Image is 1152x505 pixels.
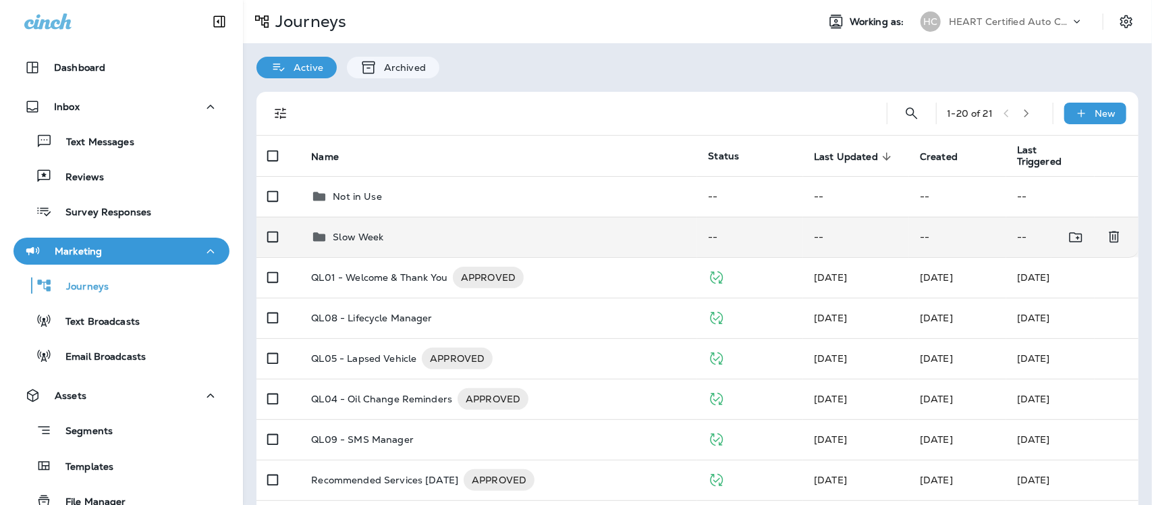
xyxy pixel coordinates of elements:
[920,312,953,324] span: Frank Carreno
[920,474,953,486] span: J-P Scoville
[13,271,229,300] button: Journeys
[200,8,238,35] button: Collapse Sidebar
[708,311,725,323] span: Published
[54,101,80,112] p: Inbox
[920,151,975,163] span: Created
[458,392,528,406] span: APPROVED
[814,151,896,163] span: Last Updated
[814,433,847,446] span: Frank Carreno
[814,271,847,284] span: Developer Integrations
[377,62,426,73] p: Archived
[52,461,113,474] p: Templates
[453,271,524,284] span: APPROVED
[333,191,381,202] p: Not in Use
[948,108,993,119] div: 1 - 20 of 21
[311,434,414,445] p: QL09 - SMS Manager
[55,246,102,257] p: Marketing
[311,151,356,163] span: Name
[920,433,953,446] span: Frank Carreno
[1006,217,1095,257] td: --
[52,316,140,329] p: Text Broadcasts
[311,388,452,410] p: QL04 - Oil Change Reminders
[814,393,847,405] span: J-P Scoville
[311,151,339,163] span: Name
[708,432,725,444] span: Published
[1006,176,1139,217] td: --
[909,217,1006,257] td: --
[13,307,229,335] button: Text Broadcasts
[921,11,941,32] div: HC
[333,232,383,242] p: Slow Week
[287,62,323,73] p: Active
[920,271,953,284] span: J-P Scoville
[803,217,909,257] td: --
[1017,144,1072,167] span: Last Triggered
[708,392,725,404] span: Published
[1101,223,1128,251] button: Delete
[13,416,229,445] button: Segments
[267,100,294,127] button: Filters
[697,217,803,257] td: --
[453,267,524,288] div: APPROVED
[898,100,925,127] button: Search Journeys
[55,390,86,401] p: Assets
[52,351,146,364] p: Email Broadcasts
[53,136,134,149] p: Text Messages
[311,267,447,288] p: QL01 - Welcome & Thank You
[13,162,229,190] button: Reviews
[1006,379,1139,419] td: [DATE]
[311,313,432,323] p: QL08 - Lifecycle Manager
[1095,108,1116,119] p: New
[13,197,229,225] button: Survey Responses
[850,16,907,28] span: Working as:
[1114,9,1139,34] button: Settings
[52,207,151,219] p: Survey Responses
[13,452,229,480] button: Templates
[422,352,493,365] span: APPROVED
[814,151,878,163] span: Last Updated
[814,312,847,324] span: Developer Integrations
[270,11,346,32] p: Journeys
[708,473,725,485] span: Published
[311,348,416,369] p: QL05 - Lapsed Vehicle
[13,238,229,265] button: Marketing
[464,473,534,487] span: APPROVED
[1017,144,1089,167] span: Last Triggered
[949,16,1070,27] p: HEART Certified Auto Care
[52,171,104,184] p: Reviews
[803,176,909,217] td: --
[920,393,953,405] span: J-P Scoville
[311,469,458,491] p: Recommended Services [DATE]
[1006,419,1139,460] td: [DATE]
[464,469,534,491] div: APPROVED
[13,382,229,409] button: Assets
[708,150,739,162] span: Status
[13,54,229,81] button: Dashboard
[458,388,528,410] div: APPROVED
[1006,460,1139,500] td: [DATE]
[13,342,229,370] button: Email Broadcasts
[909,176,1006,217] td: --
[1006,338,1139,379] td: [DATE]
[1006,257,1139,298] td: [DATE]
[13,127,229,155] button: Text Messages
[920,151,958,163] span: Created
[708,351,725,363] span: Published
[708,270,725,282] span: Published
[53,281,109,294] p: Journeys
[54,62,105,73] p: Dashboard
[422,348,493,369] div: APPROVED
[1006,298,1139,338] td: [DATE]
[814,474,847,486] span: J-P Scoville
[13,93,229,120] button: Inbox
[52,425,113,439] p: Segments
[920,352,953,365] span: J-P Scoville
[697,176,803,217] td: --
[814,352,847,365] span: J-P Scoville
[1062,223,1090,251] button: Move to folder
